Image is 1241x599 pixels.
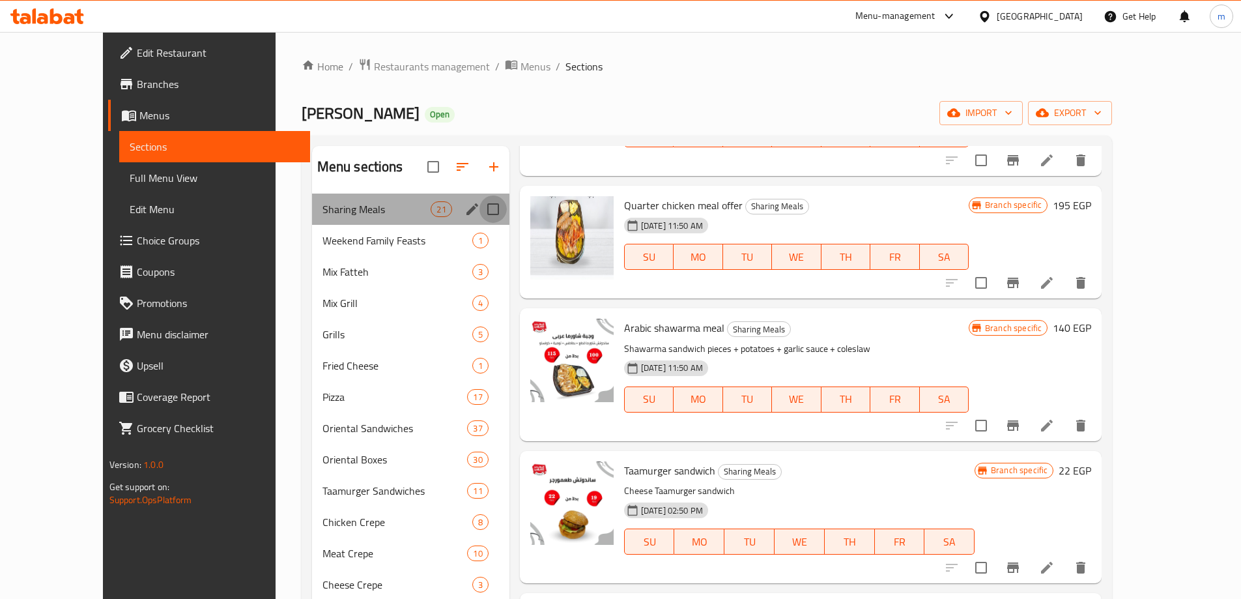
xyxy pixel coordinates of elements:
[1065,410,1096,441] button: delete
[312,538,509,569] div: Meat Crepe10
[312,444,509,475] div: Oriental Boxes30
[137,358,300,373] span: Upsell
[530,319,614,402] img: Arabic shawarma meal
[108,287,310,319] a: Promotions
[472,233,489,248] div: items
[358,58,490,75] a: Restaurants management
[431,201,451,217] div: items
[636,504,708,517] span: [DATE] 02:50 PM
[463,199,482,219] button: edit
[674,387,722,413] button: MO
[730,533,769,551] span: TU
[478,151,509,183] button: Add section
[825,529,875,555] button: TH
[1039,275,1055,291] a: Edit menu item
[827,248,865,267] span: TH
[467,452,488,467] div: items
[777,390,816,409] span: WE
[312,350,509,381] div: Fried Cheese1
[772,244,821,270] button: WE
[630,248,668,267] span: SU
[312,413,509,444] div: Oriental Sandwiches37
[322,358,472,373] span: Fried Cheese
[130,139,300,154] span: Sections
[876,390,914,409] span: FR
[137,389,300,405] span: Coverage Report
[312,506,509,538] div: Chicken Crepe8
[624,483,975,499] p: Cheese Taamurger sandwich
[137,233,300,248] span: Choice Groups
[322,483,468,499] span: Taamurger Sandwiches
[322,514,472,530] span: Chicken Crepe
[997,552,1029,583] button: Branch-specific-item
[322,546,468,561] span: Meat Crepe
[108,319,310,350] a: Menu disclaimer
[312,194,509,225] div: Sharing Meals21edit
[674,244,722,270] button: MO
[775,529,825,555] button: WE
[109,456,141,473] span: Version:
[322,389,468,405] span: Pizza
[322,295,472,311] span: Mix Grill
[870,244,919,270] button: FR
[473,297,488,310] span: 4
[322,327,472,342] span: Grills
[997,410,1029,441] button: Branch-specific-item
[139,108,300,123] span: Menus
[322,452,468,467] div: Oriental Boxes
[630,390,668,409] span: SU
[130,170,300,186] span: Full Menu View
[322,201,431,217] span: Sharing Meals
[925,390,963,409] span: SA
[530,461,614,545] img: Taamurger sandwich
[472,514,489,530] div: items
[312,225,509,256] div: Weekend Family Feasts1
[855,8,935,24] div: Menu-management
[997,267,1029,299] button: Branch-specific-item
[745,199,809,214] div: Sharing Meals
[920,244,969,270] button: SA
[920,387,969,413] button: SA
[472,264,489,280] div: items
[108,350,310,381] a: Upsell
[108,381,310,413] a: Coverage Report
[473,266,488,278] span: 3
[137,420,300,436] span: Grocery Checklist
[312,256,509,287] div: Mix Fatteh3
[108,225,310,256] a: Choice Groups
[119,194,310,225] a: Edit Menu
[322,420,468,436] span: Oriental Sandwiches
[468,422,487,435] span: 37
[870,387,919,413] button: FR
[322,264,472,280] span: Mix Fatteh
[302,59,343,74] a: Home
[302,98,420,128] span: [PERSON_NAME]
[108,37,310,68] a: Edit Restaurant
[624,461,715,480] span: Taamurger sandwich
[472,295,489,311] div: items
[312,319,509,350] div: Grills5
[505,58,550,75] a: Menus
[777,248,816,267] span: WE
[447,151,478,183] span: Sort sections
[565,59,603,74] span: Sections
[473,516,488,529] span: 8
[322,233,472,248] span: Weekend Family Feasts
[630,533,670,551] span: SU
[679,390,717,409] span: MO
[108,413,310,444] a: Grocery Checklist
[1038,105,1102,121] span: export
[472,358,489,373] div: items
[967,554,995,581] span: Select to update
[967,412,995,439] span: Select to update
[468,391,487,403] span: 17
[119,131,310,162] a: Sections
[636,220,708,232] span: [DATE] 11:50 AM
[521,59,550,74] span: Menus
[674,529,724,555] button: MO
[875,529,925,555] button: FR
[431,203,451,216] span: 21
